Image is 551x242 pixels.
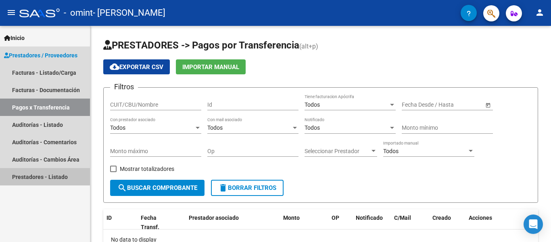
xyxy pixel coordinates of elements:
button: Buscar Comprobante [110,180,205,196]
datatable-header-cell: Creado [429,209,465,236]
datatable-header-cell: Monto [280,209,328,236]
span: - [PERSON_NAME] [93,4,165,22]
span: Creado [432,215,451,221]
span: Todos [305,124,320,131]
button: Borrar Filtros [211,180,284,196]
input: Fecha fin [438,101,478,108]
span: Prestador asociado [189,215,239,221]
button: Importar Manual [176,59,246,74]
span: OP [332,215,339,221]
span: (alt+p) [299,42,318,50]
span: Notificado [356,215,383,221]
input: Fecha inicio [402,101,431,108]
span: ID [106,215,112,221]
datatable-header-cell: OP [328,209,353,236]
mat-icon: cloud_download [110,62,119,72]
span: Buscar Comprobante [117,184,197,191]
span: Seleccionar Prestador [305,148,370,155]
mat-icon: delete [218,183,228,193]
span: Prestadores / Proveedores [4,51,77,60]
mat-icon: menu [6,8,16,17]
datatable-header-cell: Acciones [465,209,538,236]
span: Exportar CSV [110,63,163,71]
span: - omint [64,4,93,22]
mat-icon: person [535,8,545,17]
span: Todos [207,124,223,131]
span: PRESTADORES -> Pagos por Transferencia [103,40,299,51]
div: Open Intercom Messenger [524,215,543,234]
span: Todos [305,101,320,108]
button: Open calendar [484,101,492,109]
span: Borrar Filtros [218,184,276,191]
datatable-header-cell: ID [103,209,138,236]
mat-icon: search [117,183,127,193]
span: Acciones [469,215,492,221]
span: Fecha Transf. [141,215,159,230]
span: Importar Manual [182,63,239,71]
span: Inicio [4,34,25,42]
span: Monto [283,215,300,221]
span: Mostrar totalizadores [120,164,174,174]
span: Todos [383,148,399,154]
span: Todos [110,124,125,131]
button: Exportar CSV [103,59,170,74]
datatable-header-cell: Fecha Transf. [138,209,174,236]
datatable-header-cell: Prestador asociado [186,209,280,236]
datatable-header-cell: C/Mail [391,209,429,236]
h3: Filtros [110,81,138,93]
span: C/Mail [394,215,411,221]
datatable-header-cell: Notificado [353,209,391,236]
